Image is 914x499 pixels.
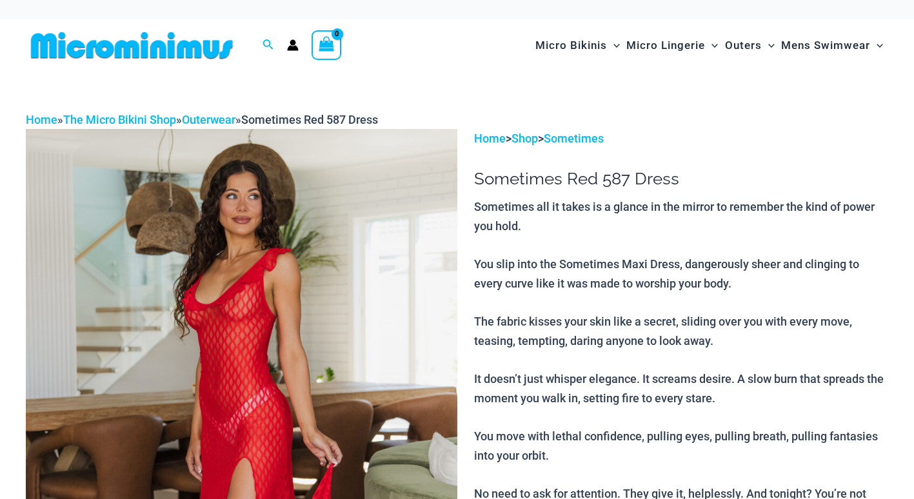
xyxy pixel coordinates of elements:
a: Mens SwimwearMenu ToggleMenu Toggle [778,26,886,65]
span: Menu Toggle [762,29,775,62]
a: Account icon link [287,39,299,51]
span: Micro Lingerie [626,29,705,62]
span: Menu Toggle [870,29,883,62]
h1: Sometimes Red 587 Dress [474,169,888,189]
a: The Micro Bikini Shop [63,113,176,126]
span: » » » [26,113,378,126]
a: Outerwear [182,113,235,126]
a: Search icon link [263,37,274,54]
span: Mens Swimwear [781,29,870,62]
a: Home [474,132,506,145]
a: OutersMenu ToggleMenu Toggle [722,26,778,65]
a: Shop [512,132,538,145]
span: Micro Bikinis [535,29,607,62]
a: Micro BikinisMenu ToggleMenu Toggle [532,26,623,65]
a: Home [26,113,57,126]
span: Menu Toggle [607,29,620,62]
a: View Shopping Cart, empty [312,30,341,60]
span: Outers [725,29,762,62]
a: Micro LingerieMenu ToggleMenu Toggle [623,26,721,65]
a: Sometimes [544,132,604,145]
span: Sometimes Red 587 Dress [241,113,378,126]
nav: Site Navigation [530,24,888,67]
img: MM SHOP LOGO FLAT [26,31,238,60]
span: Menu Toggle [705,29,718,62]
p: > > [474,129,888,148]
